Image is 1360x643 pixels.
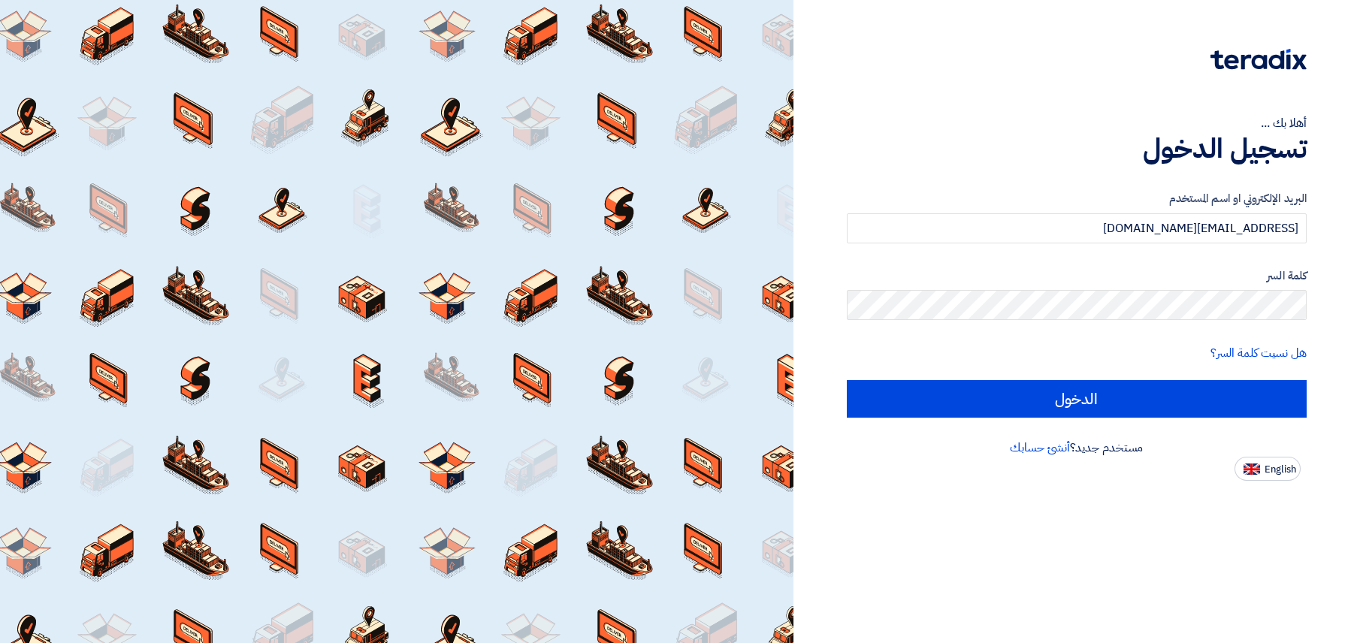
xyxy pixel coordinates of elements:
[847,114,1307,132] div: أهلا بك ...
[1010,439,1069,457] a: أنشئ حسابك
[847,439,1307,457] div: مستخدم جديد؟
[847,380,1307,418] input: الدخول
[847,267,1307,285] label: كلمة السر
[1210,49,1307,70] img: Teradix logo
[847,213,1307,243] input: أدخل بريد العمل الإلكتروني او اسم المستخدم الخاص بك ...
[1265,464,1296,475] span: English
[1235,457,1301,481] button: English
[847,132,1307,165] h1: تسجيل الدخول
[1244,463,1260,475] img: en-US.png
[847,190,1307,207] label: البريد الإلكتروني او اسم المستخدم
[1210,344,1307,362] a: هل نسيت كلمة السر؟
